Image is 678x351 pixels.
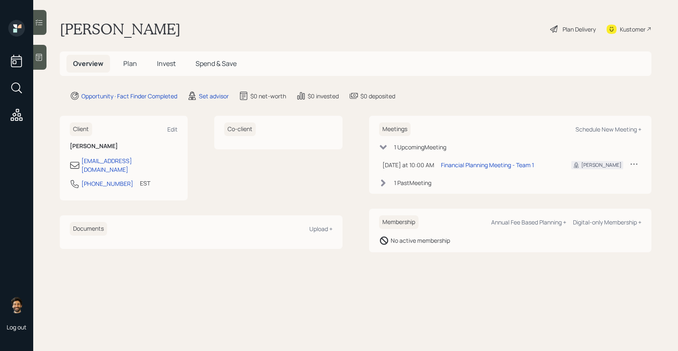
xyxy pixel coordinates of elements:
div: Upload + [309,225,333,233]
div: Digital-only Membership + [573,218,641,226]
div: [PERSON_NAME] [581,161,622,169]
h6: Membership [379,215,419,229]
span: Overview [73,59,103,68]
img: eric-schwartz-headshot.png [8,297,25,313]
div: [EMAIL_ADDRESS][DOMAIN_NAME] [81,156,178,174]
h6: Documents [70,222,107,236]
div: Edit [167,125,178,133]
div: No active membership [391,236,450,245]
div: Log out [7,323,27,331]
span: Plan [123,59,137,68]
h6: Co-client [224,122,256,136]
div: 1 Past Meeting [394,178,431,187]
h1: [PERSON_NAME] [60,20,181,38]
div: Set advisor [199,92,229,100]
h6: [PERSON_NAME] [70,143,178,150]
div: $0 net-worth [250,92,286,100]
div: EST [140,179,150,188]
h6: Meetings [379,122,411,136]
div: Opportunity · Fact Finder Completed [81,92,177,100]
div: $0 deposited [360,92,395,100]
div: $0 invested [308,92,339,100]
h6: Client [70,122,92,136]
span: Invest [157,59,176,68]
div: [PHONE_NUMBER] [81,179,133,188]
div: Financial Planning Meeting - Team 1 [441,161,534,169]
div: 1 Upcoming Meeting [394,143,446,151]
div: Kustomer [620,25,646,34]
div: Schedule New Meeting + [575,125,641,133]
div: [DATE] at 10:00 AM [382,161,434,169]
div: Plan Delivery [563,25,596,34]
span: Spend & Save [196,59,237,68]
div: Annual Fee Based Planning + [491,218,566,226]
